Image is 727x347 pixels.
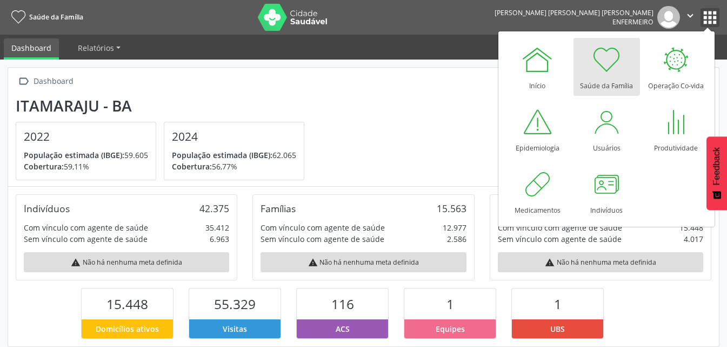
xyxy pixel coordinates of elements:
[437,202,466,214] div: 15.563
[199,202,229,214] div: 42.375
[24,233,148,245] div: Sem vínculo com agente de saúde
[573,38,640,96] a: Saúde da Família
[447,233,466,245] div: 2.586
[261,222,385,233] div: Com vínculo com agente de saúde
[16,97,312,115] div: Itamaraju - BA
[495,8,653,17] div: [PERSON_NAME] [PERSON_NAME] [PERSON_NAME]
[24,161,148,172] p: 59,11%
[172,149,296,161] p: 62.065
[308,258,318,267] i: warning
[205,222,229,233] div: 35.412
[172,161,296,172] p: 56,77%
[331,295,354,313] span: 116
[8,8,83,26] a: Saúde da Família
[172,161,212,172] span: Cobertura:
[504,162,571,220] a: Medicamentos
[24,149,148,161] p: 59.605
[498,252,703,272] div: Não há nenhuma meta definida
[573,100,640,158] a: Usuários
[612,17,653,27] span: Enfermeiro
[504,100,571,158] a: Epidemiologia
[554,295,562,313] span: 1
[684,233,703,245] div: 4.017
[261,252,466,272] div: Não há nenhuma meta definida
[70,38,128,57] a: Relatórios
[31,74,75,89] div: Dashboard
[680,6,701,29] button: 
[261,233,384,245] div: Sem vínculo com agente de saúde
[4,38,59,60] a: Dashboard
[573,162,640,220] a: Indivíduos
[446,295,454,313] span: 1
[29,12,83,22] span: Saúde da Família
[436,323,465,335] span: Equipes
[706,136,727,210] button: Feedback - Mostrar pesquisa
[657,6,680,29] img: img
[71,258,81,267] i: warning
[701,8,719,27] button: apps
[172,130,296,143] h4: 2024
[504,38,571,96] a: Início
[24,130,148,143] h4: 2022
[210,233,229,245] div: 6.963
[24,161,64,172] span: Cobertura:
[214,295,256,313] span: 55.329
[24,150,124,160] span: População estimada (IBGE):
[498,233,622,245] div: Sem vínculo com agente de saúde
[223,323,247,335] span: Visitas
[679,222,703,233] div: 15.448
[261,202,296,214] div: Famílias
[24,252,229,272] div: Não há nenhuma meta definida
[336,323,350,335] span: ACS
[545,258,555,267] i: warning
[684,10,696,22] i: 
[16,74,75,89] a:  Dashboard
[643,100,709,158] a: Produtividade
[78,43,114,53] span: Relatórios
[172,150,272,160] span: População estimada (IBGE):
[16,74,31,89] i: 
[550,323,565,335] span: UBS
[498,222,622,233] div: Com vínculo com agente de saúde
[443,222,466,233] div: 12.977
[24,222,148,233] div: Com vínculo com agente de saúde
[106,295,148,313] span: 15.448
[643,38,709,96] a: Operação Co-vida
[96,323,159,335] span: Domicílios ativos
[712,147,722,185] span: Feedback
[24,202,70,214] div: Indivíduos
